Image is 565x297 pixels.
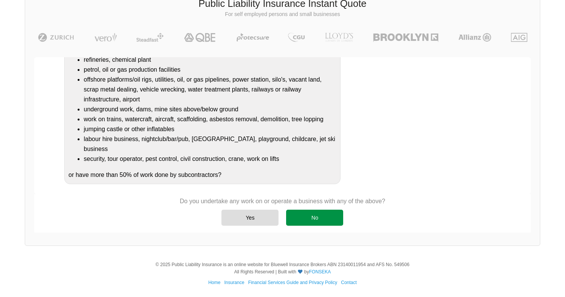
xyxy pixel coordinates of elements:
p: Do you undertake any work on or operate a business with any of the above? [180,197,385,205]
a: Home [208,280,220,285]
li: jumping castle or other inflatables [84,124,336,134]
img: Allianz | Public Liability Insurance [455,33,495,42]
a: Financial Services Guide and Privacy Policy [248,280,337,285]
img: LLOYD's | Public Liability Insurance [321,33,357,42]
img: CGU | Public Liability Insurance [285,33,308,42]
li: offshore platforms/oil rigs, utilities, oil, or gas pipelines, power station, silo's, vacant land... [84,75,336,104]
img: QBE | Public Liability Insurance [180,33,221,42]
div: No [286,210,343,226]
li: underground work, dams, mine sites above/below ground [84,104,336,114]
li: petrol, oil or gas production facilities [84,65,336,75]
img: Steadfast | Public Liability Insurance [133,33,167,42]
a: FONSEKA [309,269,331,275]
a: Insurance [224,280,244,285]
p: For self employed persons and small businesses [31,11,534,18]
img: Zurich | Public Liability Insurance [35,33,78,42]
li: refineries, chemical plant [84,55,336,65]
img: Protecsure | Public Liability Insurance [234,33,272,42]
a: Contact [341,280,357,285]
li: work on trains, watercraft, aircraft, scaffolding, asbestos removal, demolition, tree lopping [84,114,336,124]
img: Vero | Public Liability Insurance [91,33,120,42]
li: labour hire business, nightclub/bar/pub, [GEOGRAPHIC_DATA], playground, childcare, jet ski business [84,134,336,154]
div: Yes [221,210,279,226]
li: security, tour operator, pest control, civil construction, crane, work on lifts [84,154,336,164]
img: Brooklyn | Public Liability Insurance [370,33,441,42]
div: Do you undertake any work on or operate a business that is/has a: or have more than 50% of work d... [64,41,341,184]
img: AIG | Public Liability Insurance [508,33,530,42]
